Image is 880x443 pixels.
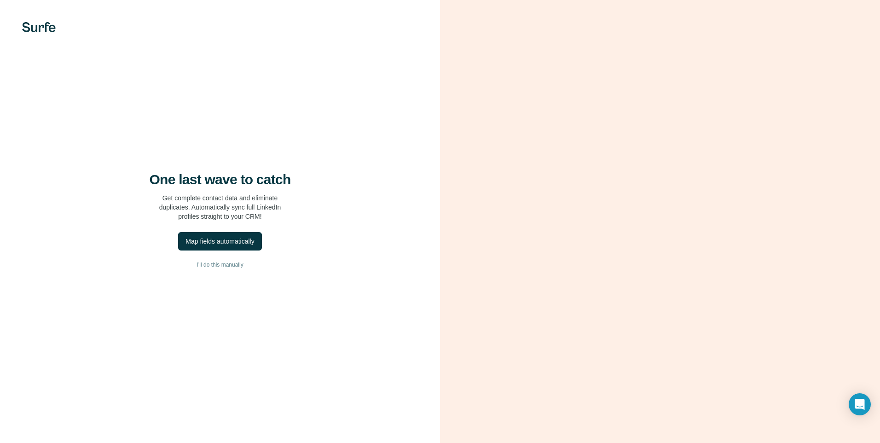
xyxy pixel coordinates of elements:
[197,261,243,269] span: I’ll do this manually
[18,258,422,272] button: I’ll do this manually
[185,237,254,246] div: Map fields automatically
[22,22,56,32] img: Surfe's logo
[178,232,261,251] button: Map fields automatically
[159,193,281,221] p: Get complete contact data and eliminate duplicates. Automatically sync full LinkedIn profiles str...
[150,171,291,188] h4: One last wave to catch
[849,393,871,415] div: Open Intercom Messenger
